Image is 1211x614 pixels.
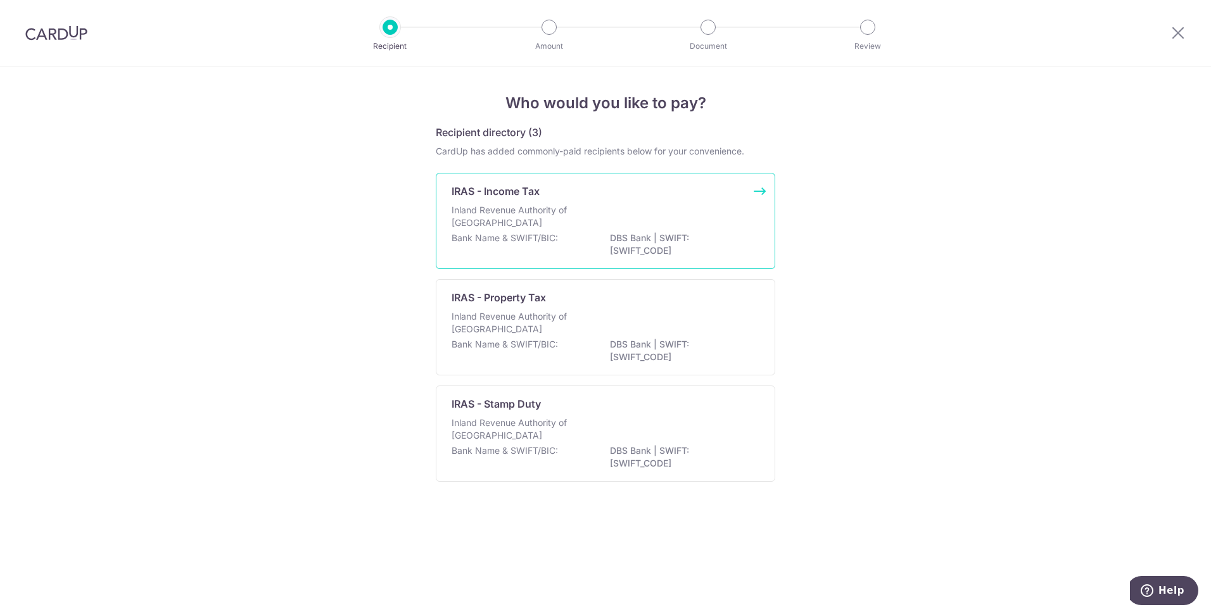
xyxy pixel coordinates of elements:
p: Review [821,40,915,53]
p: IRAS - Income Tax [452,184,540,199]
h5: Recipient directory (3) [436,125,542,140]
p: IRAS - Property Tax [452,290,546,305]
h4: Who would you like to pay? [436,92,775,115]
p: DBS Bank | SWIFT: [SWIFT_CODE] [610,338,752,363]
p: Bank Name & SWIFT/BIC: [452,338,558,351]
p: Inland Revenue Authority of [GEOGRAPHIC_DATA] [452,310,586,335]
p: DBS Bank | SWIFT: [SWIFT_CODE] [610,444,752,470]
p: Document [661,40,755,53]
p: Bank Name & SWIFT/BIC: [452,232,558,244]
div: CardUp has added commonly-paid recipients below for your convenience. [436,145,775,158]
p: Bank Name & SWIFT/BIC: [452,444,558,457]
p: Recipient [343,40,437,53]
p: Inland Revenue Authority of [GEOGRAPHIC_DATA] [452,204,586,229]
p: Inland Revenue Authority of [GEOGRAPHIC_DATA] [452,417,586,442]
iframe: Opens a widget where you can find more information [1130,576,1198,608]
p: Amount [502,40,596,53]
p: IRAS - Stamp Duty [452,396,541,411]
img: CardUp [25,25,87,41]
p: DBS Bank | SWIFT: [SWIFT_CODE] [610,232,752,257]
